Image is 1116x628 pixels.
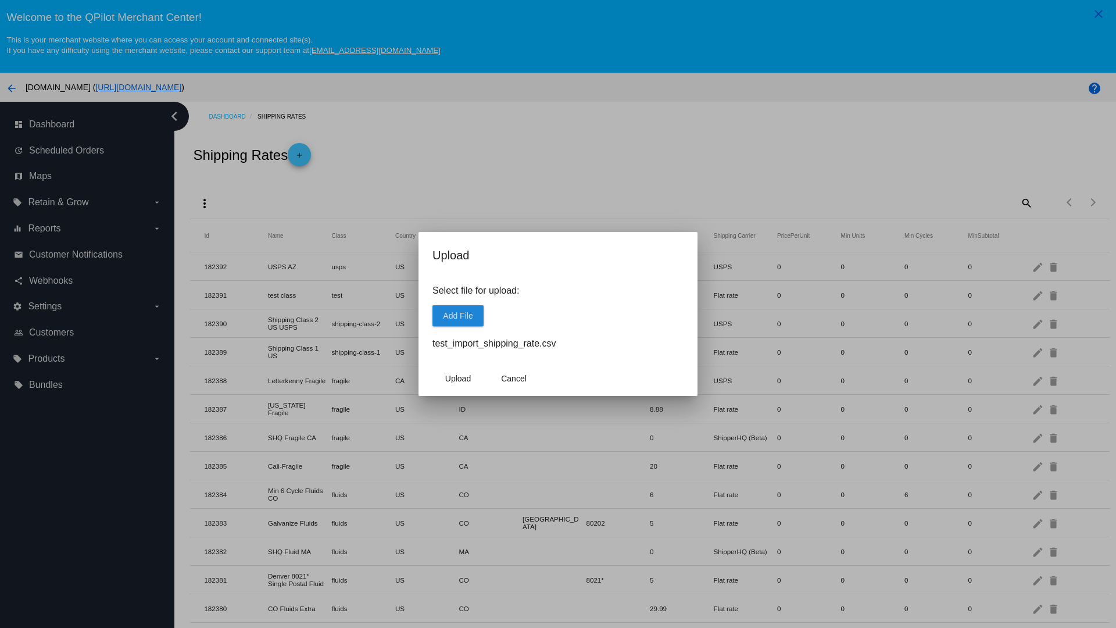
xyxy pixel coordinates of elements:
button: Upload [432,368,484,389]
h2: Upload [432,246,684,265]
span: Cancel [501,374,527,383]
p: Select file for upload: [432,286,684,296]
span: Add File [443,311,473,320]
button: Close dialog [488,368,539,389]
h4: test_import_shipping_rate.csv [432,338,684,349]
button: Add File [432,305,484,326]
span: Upload [445,374,471,383]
